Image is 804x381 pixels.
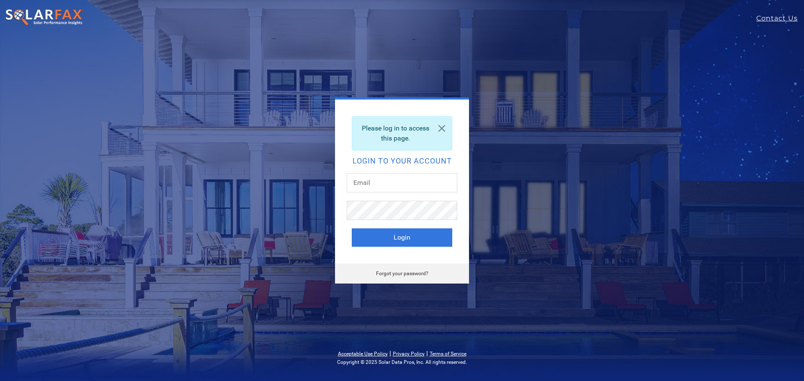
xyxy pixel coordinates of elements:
[352,228,452,247] button: Login
[432,117,452,140] a: Close
[756,13,804,23] a: Contact Us
[393,351,425,357] a: Privacy Policy
[376,271,428,276] a: Forgot your password?
[5,9,84,26] img: SolarFax
[347,173,457,192] input: Email
[426,349,428,357] span: |
[352,116,452,151] div: Please log in to access this page.
[389,349,391,357] span: |
[352,157,452,165] h2: Login to your account
[338,351,388,357] a: Acceptable Use Policy
[430,351,466,357] a: Terms of Service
